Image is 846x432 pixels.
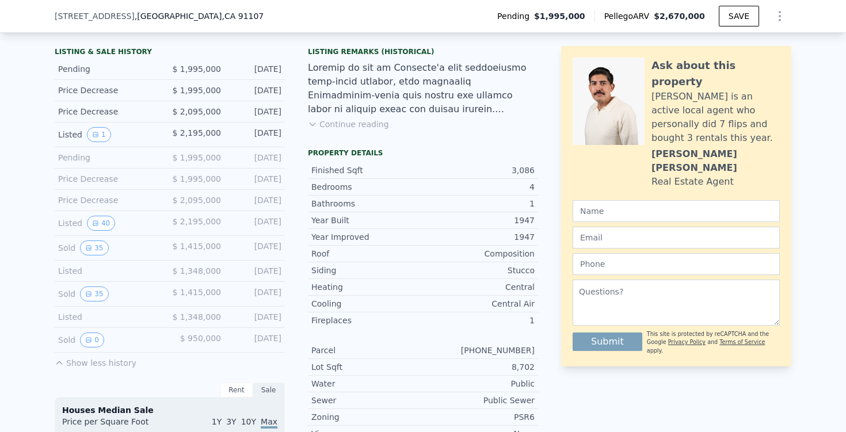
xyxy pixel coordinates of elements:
span: 3Y [226,417,236,426]
div: Zoning [311,411,423,423]
div: Public [423,378,535,389]
div: Water [311,378,423,389]
div: Siding [311,265,423,276]
div: Rent [220,383,253,397]
div: Heating [311,281,423,293]
span: $1,995,000 [534,10,585,22]
span: Pending [497,10,534,22]
div: 4 [423,181,535,193]
div: Property details [308,148,538,158]
div: Price Decrease [58,106,161,117]
div: Roof [311,248,423,259]
div: [DATE] [230,127,281,142]
span: $ 1,995,000 [172,86,221,95]
span: $ 1,348,000 [172,312,221,322]
div: 1 [423,198,535,209]
div: Listed [58,265,161,277]
div: Sold [58,240,161,255]
input: Email [573,227,780,249]
span: [STREET_ADDRESS] [55,10,135,22]
div: Finished Sqft [311,165,423,176]
button: Show Options [768,5,791,28]
div: Cooling [311,298,423,309]
span: $ 1,348,000 [172,266,221,276]
div: LISTING & SALE HISTORY [55,47,285,59]
span: , [GEOGRAPHIC_DATA] [135,10,264,22]
div: [DATE] [230,216,281,231]
span: $ 1,415,000 [172,288,221,297]
input: Phone [573,253,780,275]
div: Bedrooms [311,181,423,193]
div: Price Decrease [58,85,161,96]
span: $ 2,195,000 [172,217,221,226]
div: [DATE] [230,240,281,255]
span: $ 950,000 [180,334,221,343]
div: [DATE] [230,194,281,206]
span: $ 1,995,000 [172,174,221,183]
div: [PERSON_NAME] [PERSON_NAME] [651,147,780,175]
div: Year Improved [311,231,423,243]
div: Bathrooms [311,198,423,209]
div: [DATE] [230,85,281,96]
button: View historical data [80,286,108,301]
div: Fireplaces [311,315,423,326]
div: Year Built [311,215,423,226]
div: [PERSON_NAME] is an active local agent who personally did 7 flips and bought 3 rentals this year. [651,90,780,145]
div: 3,086 [423,165,535,176]
span: $ 1,995,000 [172,64,221,74]
span: 10Y [241,417,256,426]
div: [DATE] [230,173,281,185]
button: SAVE [719,6,759,26]
div: Stucco [423,265,535,276]
div: 8,702 [423,361,535,373]
div: Listed [58,311,161,323]
div: 1947 [423,215,535,226]
button: Submit [573,332,642,351]
div: Houses Median Sale [62,404,277,416]
div: Sold [58,332,161,347]
button: View historical data [87,216,115,231]
div: Composition [423,248,535,259]
div: Listed [58,127,161,142]
span: $ 2,095,000 [172,107,221,116]
div: Sale [253,383,285,397]
span: $ 2,195,000 [172,128,221,137]
div: Real Estate Agent [651,175,734,189]
span: Max [261,417,277,429]
span: $ 1,995,000 [172,153,221,162]
div: Sewer [311,395,423,406]
div: [DATE] [230,63,281,75]
span: 1Y [212,417,222,426]
div: Central [423,281,535,293]
a: Privacy Policy [668,339,706,345]
div: [DATE] [230,332,281,347]
div: Price Decrease [58,173,161,185]
div: Lot Sqft [311,361,423,373]
div: Listed [58,216,161,231]
div: [PHONE_NUMBER] [423,345,535,356]
div: Listing Remarks (Historical) [308,47,538,56]
div: [DATE] [230,286,281,301]
div: [DATE] [230,106,281,117]
div: PSR6 [423,411,535,423]
div: Pending [58,152,161,163]
div: Central Air [423,298,535,309]
span: Pellego ARV [604,10,654,22]
span: $2,670,000 [654,12,705,21]
div: Parcel [311,345,423,356]
div: 1947 [423,231,535,243]
div: Public Sewer [423,395,535,406]
div: [DATE] [230,311,281,323]
div: 1 [423,315,535,326]
button: View historical data [80,240,108,255]
div: This site is protected by reCAPTCHA and the Google and apply. [647,330,780,355]
a: Terms of Service [719,339,765,345]
button: View historical data [87,127,111,142]
div: Loremip do sit am Consecte'a elit seddoeiusmo temp-incid utlabor, etdo magnaaliq Enimadminim-veni... [308,61,538,116]
button: View historical data [80,332,104,347]
div: Sold [58,286,161,301]
div: Pending [58,63,161,75]
input: Name [573,200,780,222]
div: Price Decrease [58,194,161,206]
div: Ask about this property [651,58,780,90]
